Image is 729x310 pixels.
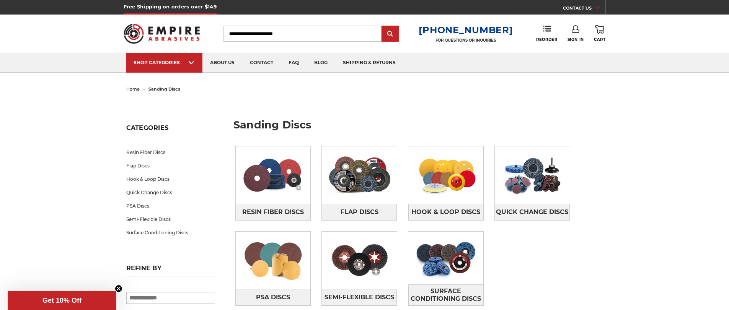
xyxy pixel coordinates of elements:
[242,206,304,219] span: Resin Fiber Discs
[126,213,215,226] a: Semi-Flexible Discs
[496,206,568,219] span: Quick Change Discs
[256,291,290,304] span: PSA Discs
[126,124,215,136] h5: Categories
[126,199,215,213] a: PSA Discs
[594,25,605,42] a: Cart
[236,289,311,305] a: PSA Discs
[341,206,378,219] span: Flap Discs
[594,37,605,42] span: Cart
[563,4,605,15] a: CONTACT US
[236,204,311,220] a: Resin Fiber Discs
[322,149,397,201] img: Flap Discs
[408,204,483,220] a: Hook & Loop Discs
[134,60,195,65] div: SHOP CATEGORIES
[495,149,570,201] img: Quick Change Discs
[408,232,483,284] img: Surface Conditioning Discs
[236,234,311,287] img: PSA Discs
[536,25,557,42] a: Reorder
[242,53,281,73] a: contact
[281,53,307,73] a: faq
[233,120,603,136] h1: sanding discs
[126,172,215,186] a: Hook & Loop Discs
[148,86,180,92] span: sanding discs
[408,149,483,201] img: Hook & Loop Discs
[568,37,584,42] span: Sign In
[126,186,215,199] a: Quick Change Discs
[335,53,403,73] a: shipping & returns
[325,291,394,304] span: Semi-Flexible Discs
[419,24,513,36] a: [PHONE_NUMBER]
[495,204,570,220] a: Quick Change Discs
[126,146,215,159] a: Resin Fiber Discs
[8,291,116,310] div: Get 10% OffClose teaser
[126,226,215,239] a: Surface Conditioning Discs
[307,53,335,73] a: blog
[202,53,242,73] a: about us
[322,234,397,287] img: Semi-Flexible Discs
[408,284,483,305] a: Surface Conditioning Discs
[322,204,397,220] a: Flap Discs
[411,206,480,219] span: Hook & Loop Discs
[322,289,397,305] a: Semi-Flexible Discs
[124,19,200,49] img: Empire Abrasives
[126,86,140,92] a: home
[126,265,215,276] h5: Refine by
[42,297,82,304] span: Get 10% Off
[383,26,398,42] input: Submit
[126,159,215,172] a: Flap Discs
[536,37,557,42] span: Reorder
[409,285,483,305] span: Surface Conditioning Discs
[419,38,513,43] p: FOR QUESTIONS OR INQUIRIES
[236,149,311,201] img: Resin Fiber Discs
[115,285,122,292] button: Close teaser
